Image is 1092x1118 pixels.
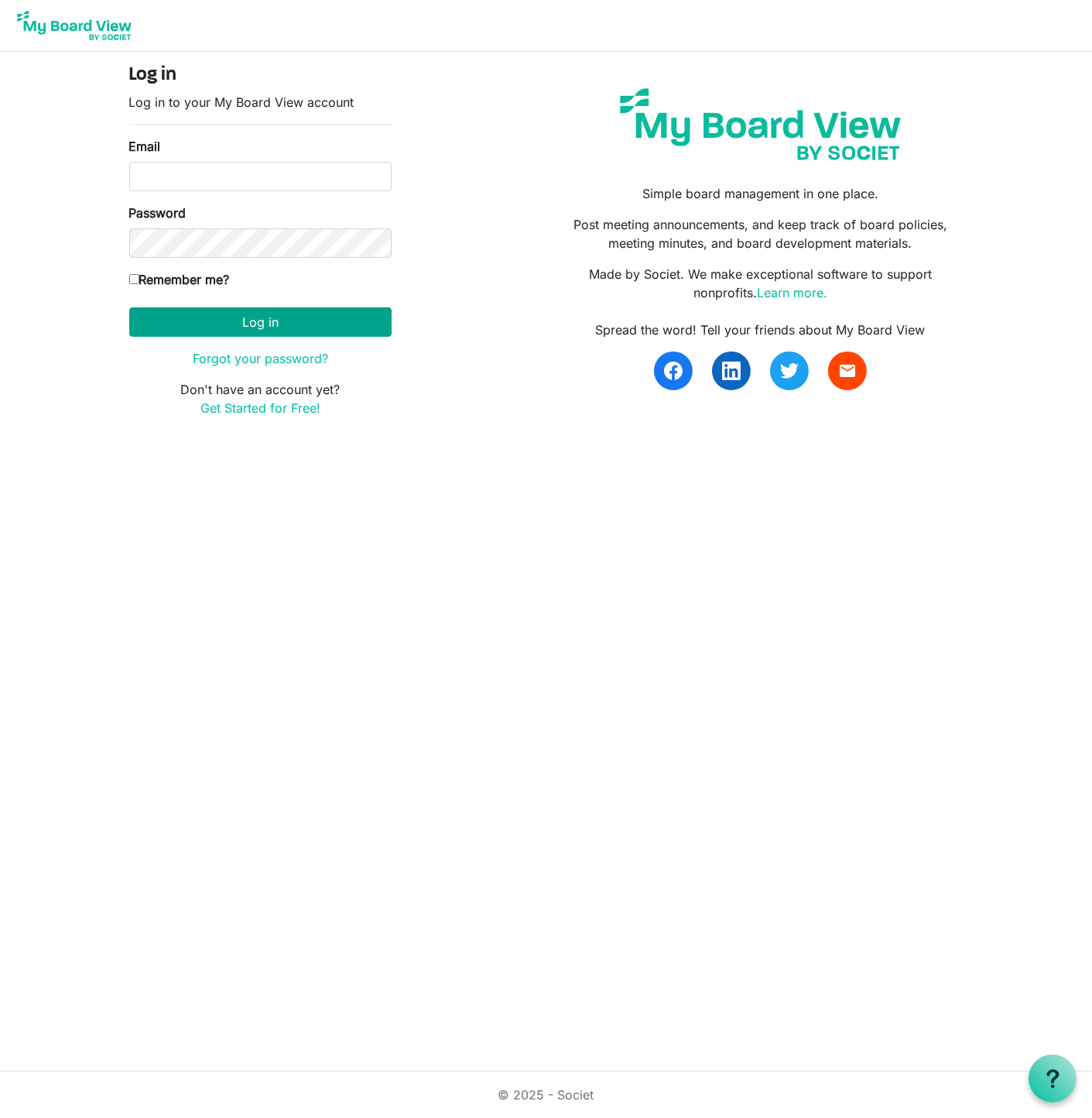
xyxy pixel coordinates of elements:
[557,321,963,339] div: Spread the word! Tell your friends about My Board View
[757,285,827,300] a: Learn more.
[129,274,139,284] input: Remember me?
[200,400,320,416] a: Get Started for Free!
[838,362,857,380] span: email
[608,77,912,172] img: my-board-view-societ.svg
[129,307,392,337] button: Log in
[129,204,187,222] label: Password
[129,137,161,156] label: Email
[498,1087,594,1103] a: © 2025 - Societ
[129,93,392,111] p: Log in to your My Board View account
[722,362,741,380] img: linkedin.svg
[557,215,963,252] p: Post meeting announcements, and keep track of board policies, meeting minutes, and board developm...
[129,380,392,417] p: Don't have an account yet?
[129,270,230,289] label: Remember me?
[557,265,963,302] p: Made by Societ. We make exceptional software to support nonprofits.
[12,6,136,45] img: My Board View Logo
[193,351,328,366] a: Forgot your password?
[557,184,963,203] p: Simple board management in one place.
[664,362,683,380] img: facebook.svg
[828,352,867,390] a: email
[780,362,799,380] img: twitter.svg
[129,64,392,87] h4: Log in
